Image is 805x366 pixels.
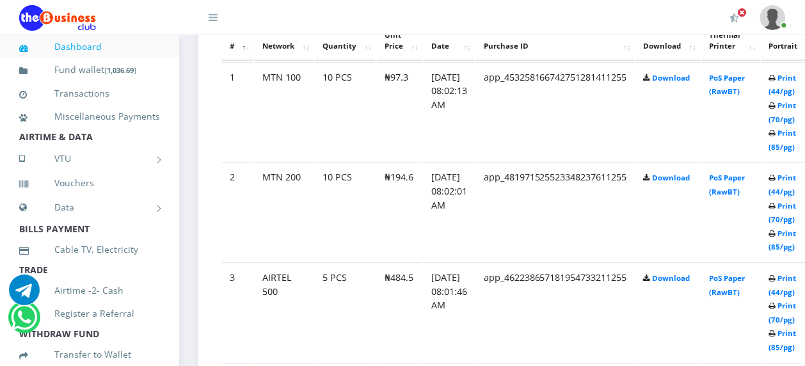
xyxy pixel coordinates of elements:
[107,65,134,75] b: 1,036.69
[19,143,160,175] a: VTU
[315,62,376,161] td: 10 PCS
[222,262,253,362] td: 3
[19,299,160,328] a: Register a Referral
[653,273,690,283] a: Download
[730,13,740,23] i: Activate Your Membership
[255,262,314,362] td: AIRTEL 500
[315,162,376,261] td: 10 PCS
[377,262,422,362] td: ₦484.5
[9,284,40,305] a: Chat for support
[636,21,701,61] th: Download: activate to sort column ascending
[222,21,253,61] th: #: activate to sort column descending
[19,55,160,85] a: Fund wallet[1,036.69]
[19,102,160,131] a: Miscellaneous Payments
[769,228,797,252] a: Print (85/pg)
[377,21,422,61] th: Unit Price: activate to sort column ascending
[424,62,475,161] td: [DATE] 08:02:13 AM
[19,276,160,305] a: Airtime -2- Cash
[424,162,475,261] td: [DATE] 08:02:01 AM
[476,62,635,161] td: app_453258166742751281411255
[222,162,253,261] td: 2
[315,262,376,362] td: 5 PCS
[476,21,635,61] th: Purchase ID: activate to sort column ascending
[19,168,160,198] a: Vouchers
[104,65,136,75] small: [ ]
[476,162,635,261] td: app_481971525523348237611255
[769,73,797,97] a: Print (44/pg)
[377,162,422,261] td: ₦194.6
[769,201,797,225] a: Print (70/pg)
[653,173,690,182] a: Download
[19,5,96,31] img: Logo
[19,79,160,108] a: Transactions
[11,312,37,333] a: Chat for support
[710,273,745,297] a: PoS Paper (RawBT)
[710,173,745,196] a: PoS Paper (RawBT)
[769,128,797,152] a: Print (85/pg)
[255,21,314,61] th: Network: activate to sort column ascending
[769,273,797,297] a: Print (44/pg)
[315,21,376,61] th: Quantity: activate to sort column ascending
[769,328,797,352] a: Print (85/pg)
[710,73,745,97] a: PoS Paper (RawBT)
[424,21,475,61] th: Date: activate to sort column ascending
[377,62,422,161] td: ₦97.3
[255,62,314,161] td: MTN 100
[19,235,160,264] a: Cable TV, Electricity
[769,100,797,124] a: Print (70/pg)
[738,8,747,17] span: Activate Your Membership
[476,262,635,362] td: app_462238657181954733211255
[769,301,797,324] a: Print (70/pg)
[19,32,160,61] a: Dashboard
[760,5,786,30] img: User
[769,173,797,196] a: Print (44/pg)
[255,162,314,261] td: MTN 200
[702,21,760,61] th: Thermal Printer: activate to sort column ascending
[222,62,253,161] td: 1
[424,262,475,362] td: [DATE] 08:01:46 AM
[19,191,160,223] a: Data
[653,73,690,83] a: Download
